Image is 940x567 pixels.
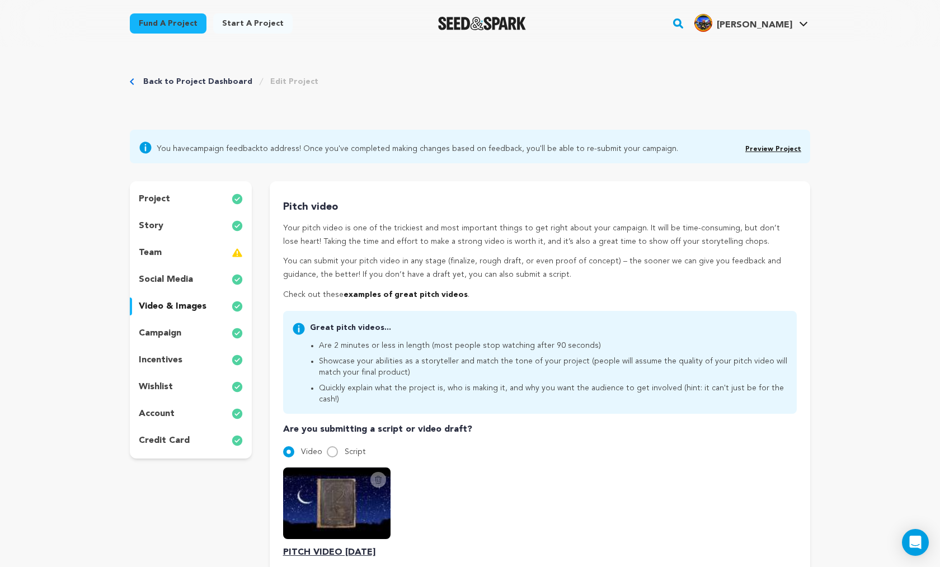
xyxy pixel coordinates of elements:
button: story [130,217,252,235]
p: wishlist [139,380,173,394]
a: Preview Project [745,146,801,153]
img: Seed&Spark Logo Dark Mode [438,17,526,30]
button: wishlist [130,378,252,396]
a: Back to Project Dashboard [143,76,252,87]
img: check-circle-full.svg [232,380,243,394]
p: credit card [139,434,190,447]
span: Script [345,448,366,456]
span: [PERSON_NAME] [717,21,792,30]
a: Tony W.'s Profile [692,12,810,32]
span: Tony W.'s Profile [692,12,810,35]
p: Your pitch video is one of the trickiest and most important things to get right about your campai... [283,222,797,249]
span: Video [301,448,322,456]
p: video & images [139,300,206,313]
button: social media [130,271,252,289]
img: check-circle-full.svg [232,434,243,447]
button: campaign [130,324,252,342]
button: project [130,190,252,208]
a: campaign feedback [190,145,260,153]
a: Start a project [213,13,293,34]
p: project [139,192,170,206]
p: Are you submitting a script or video draft? [283,423,797,436]
img: warning-full.svg [232,246,243,259]
li: Are 2 minutes or less in length (most people stop watching after 90 seconds) [319,340,788,351]
p: team [139,246,162,259]
p: account [139,407,175,420]
p: incentives [139,353,182,367]
button: team [130,244,252,262]
p: story [139,219,163,233]
p: Check out these . [283,289,797,302]
li: Quickly explain what the project is, who is making it, and why you want the audience to get invol... [319,382,788,405]
img: check-circle-full.svg [232,192,243,206]
a: Edit Project [270,76,318,87]
p: campaign [139,327,181,340]
p: social media [139,273,193,286]
button: credit card [130,432,252,450]
li: Showcase your abilities as a storyteller and match the tone of your project (people will assume t... [319,356,788,378]
div: Breadcrumb [130,76,318,87]
button: incentives [130,351,252,369]
span: You have to address! Once you've completed making changes based on feedback, you'll be able to re... [157,141,678,154]
p: PITCH VIDEO [DATE] [283,546,797,559]
a: examples of great pitch videos [344,291,468,299]
img: check-circle-full.svg [232,327,243,340]
button: account [130,405,252,423]
img: check-circle-full.svg [232,273,243,286]
p: You can submit your pitch video in any stage (finalize, rough draft, or even proof of concept) – ... [283,255,797,282]
div: Open Intercom Messenger [902,529,929,556]
p: Pitch video [283,199,797,215]
img: check-circle-full.svg [232,407,243,420]
a: Fund a project [130,13,206,34]
img: check-circle-full.svg [232,300,243,313]
div: Tony W.'s Profile [694,14,792,32]
img: check-circle-full.svg [232,353,243,367]
img: bd432736ce30c2de.jpg [694,14,712,32]
p: Great pitch videos... [310,322,788,333]
a: Seed&Spark Homepage [438,17,526,30]
button: video & images [130,297,252,315]
img: check-circle-full.svg [232,219,243,233]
